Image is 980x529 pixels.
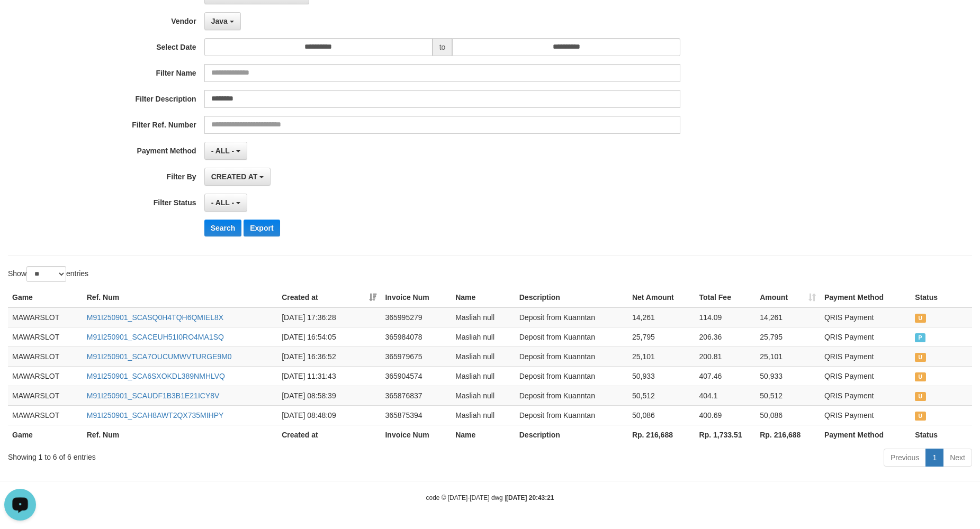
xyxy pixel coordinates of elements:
[820,288,911,307] th: Payment Method
[515,386,628,405] td: Deposit from Kuanntan
[381,307,451,327] td: 365995279
[381,386,451,405] td: 365876837
[756,405,820,425] td: 50,086
[915,333,925,342] span: PAID
[381,405,451,425] td: 365875394
[628,405,695,425] td: 50,086
[515,366,628,386] td: Deposit from Kuanntan
[8,346,83,366] td: MAWARSLOT
[8,327,83,346] td: MAWARSLOT
[628,327,695,346] td: 25,795
[756,386,820,405] td: 50,512
[433,38,453,56] span: to
[8,405,83,425] td: MAWARSLOT
[820,366,911,386] td: QRIS Payment
[628,307,695,327] td: 14,261
[451,346,515,366] td: Masliah null
[381,346,451,366] td: 365979675
[8,307,83,327] td: MAWARSLOT
[451,327,515,346] td: Masliah null
[381,425,451,444] th: Invoice Num
[695,425,756,444] th: Rp. 1,733.51
[756,366,820,386] td: 50,933
[695,366,756,386] td: 407.46
[756,327,820,346] td: 25,795
[381,366,451,386] td: 365904574
[87,391,220,400] a: M91I250901_SCAUDF1B3B1E21ICY8V
[381,288,451,307] th: Invoice Num
[277,366,381,386] td: [DATE] 11:31:43
[277,405,381,425] td: [DATE] 08:48:09
[26,266,66,282] select: Showentries
[915,392,925,401] span: UNPAID
[506,494,554,501] strong: [DATE] 20:43:21
[451,386,515,405] td: Masliah null
[925,449,943,467] a: 1
[277,386,381,405] td: [DATE] 08:58:39
[695,327,756,346] td: 206.36
[8,366,83,386] td: MAWARSLOT
[8,386,83,405] td: MAWARSLOT
[211,17,228,25] span: Java
[451,307,515,327] td: Masliah null
[451,405,515,425] td: Masliah null
[756,307,820,327] td: 14,261
[8,288,83,307] th: Game
[820,327,911,346] td: QRIS Payment
[695,346,756,366] td: 200.81
[695,307,756,327] td: 114.09
[204,142,247,160] button: - ALL -
[628,386,695,405] td: 50,512
[515,307,628,327] td: Deposit from Kuanntan
[4,4,36,36] button: Open LiveChat chat widget
[911,425,972,444] th: Status
[87,372,225,380] a: M91I250901_SCA6SXOKDL389NMHLVQ
[277,346,381,366] td: [DATE] 16:36:52
[515,327,628,346] td: Deposit from Kuanntan
[381,327,451,346] td: 365984078
[628,425,695,444] th: Rp. 216,688
[87,313,223,322] a: M91I250901_SCASQ0H4TQH6QMIEL8X
[820,386,911,405] td: QRIS Payment
[820,346,911,366] td: QRIS Payment
[204,12,241,30] button: Java
[204,194,247,212] button: - ALL -
[211,147,235,155] span: - ALL -
[943,449,972,467] a: Next
[277,327,381,346] td: [DATE] 16:54:05
[83,425,277,444] th: Ref. Num
[515,425,628,444] th: Description
[820,307,911,327] td: QRIS Payment
[204,220,242,236] button: Search
[87,352,232,361] a: M91I250901_SCA7OUCUMWVTURGE9M0
[695,288,756,307] th: Total Fee
[426,494,554,501] small: code © [DATE]-[DATE] dwg |
[211,198,235,207] span: - ALL -
[211,172,258,181] span: CREATED AT
[83,288,277,307] th: Ref. Num
[277,288,381,307] th: Created at: activate to sort column ascending
[756,346,820,366] td: 25,101
[820,405,911,425] td: QRIS Payment
[515,405,628,425] td: Deposit from Kuanntan
[915,412,925,421] span: UNPAID
[756,425,820,444] th: Rp. 216,688
[8,448,400,462] div: Showing 1 to 6 of 6 entries
[244,220,280,236] button: Export
[277,425,381,444] th: Created at
[911,288,972,307] th: Status
[695,386,756,405] td: 404.1
[628,346,695,366] td: 25,101
[628,366,695,386] td: 50,933
[8,266,88,282] label: Show entries
[884,449,926,467] a: Previous
[451,425,515,444] th: Name
[451,288,515,307] th: Name
[515,346,628,366] td: Deposit from Kuanntan
[87,333,224,341] a: M91I250901_SCACEUH51I0RO4MA1SQ
[820,425,911,444] th: Payment Method
[204,168,271,186] button: CREATED AT
[87,411,224,419] a: M91I250901_SCAH8AWT2QX735MIHPY
[915,372,925,381] span: UNPAID
[515,288,628,307] th: Description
